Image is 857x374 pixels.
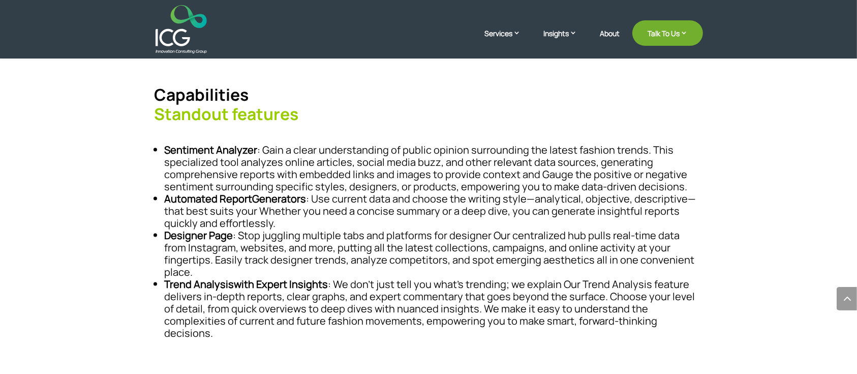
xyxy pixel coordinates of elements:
strong: Sentiment Analyzer [164,143,257,157]
strong: Designer [164,228,207,242]
strong: Trend [164,277,192,291]
strong: Standout [154,103,229,125]
strong: with Expert Insights [234,277,328,291]
li: : Stop juggling multiple tabs and platforms for designer Our centralized hub pulls real-time data... [164,229,703,278]
strong: Automated [164,192,218,206]
strong: Page [209,228,233,242]
img: ICG [156,5,207,53]
strong: Generators [252,192,306,206]
a: Talk To Us [632,20,703,46]
li: : Gain a clear understanding of public opinion surrounding the latest fashion trends. This specia... [164,144,703,193]
strong: Report [220,192,252,206]
a: Services [484,28,531,53]
a: Insights [543,28,587,53]
li: : We don’t just tell you what’s trending; we explain Our Trend Analysis feature delivers in-depth... [164,278,703,339]
iframe: Chat Widget [806,325,857,374]
li: : Use current data and choose the writing style—analytical, objective, descriptive—that best suit... [164,193,703,229]
strong: features [232,103,298,125]
a: About [600,30,620,53]
strong: Capabilities [154,83,249,106]
strong: Analysis [194,277,234,291]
